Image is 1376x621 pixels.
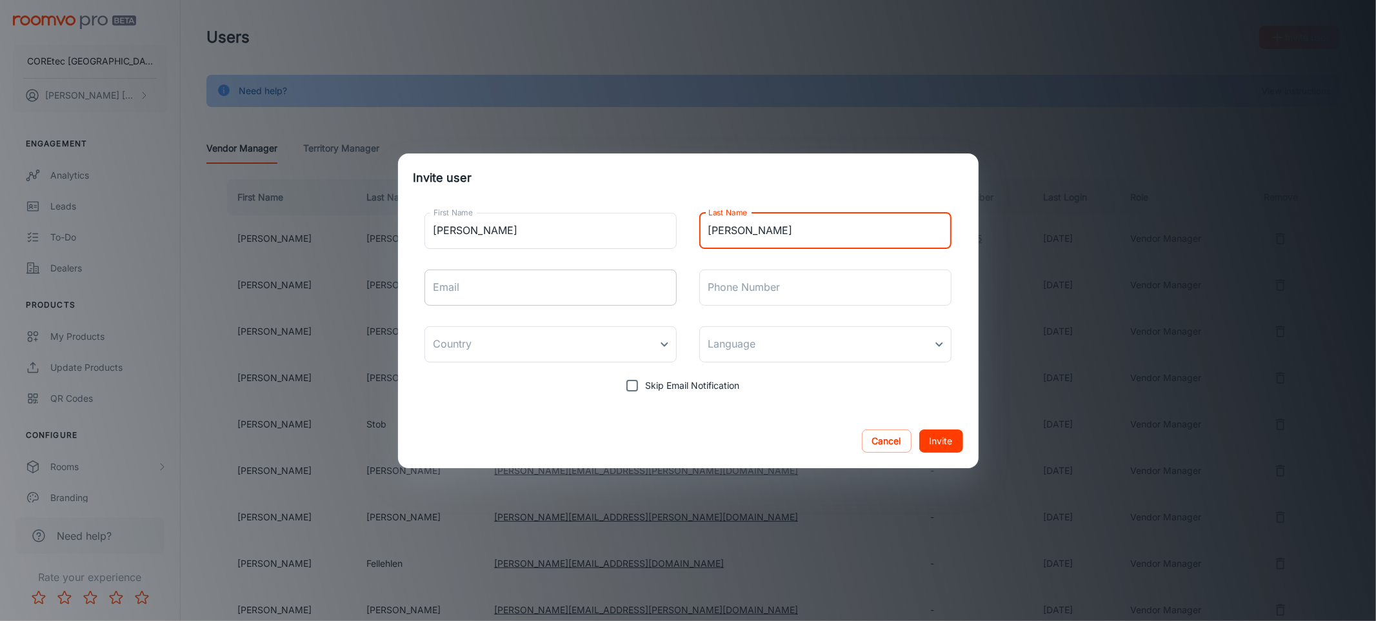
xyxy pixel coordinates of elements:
[708,207,747,218] label: Last Name
[434,207,473,218] label: First Name
[862,429,912,453] button: Cancel
[398,153,979,202] h2: Invite user
[645,379,739,393] span: Skip Email Notification
[919,429,963,453] button: Invite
